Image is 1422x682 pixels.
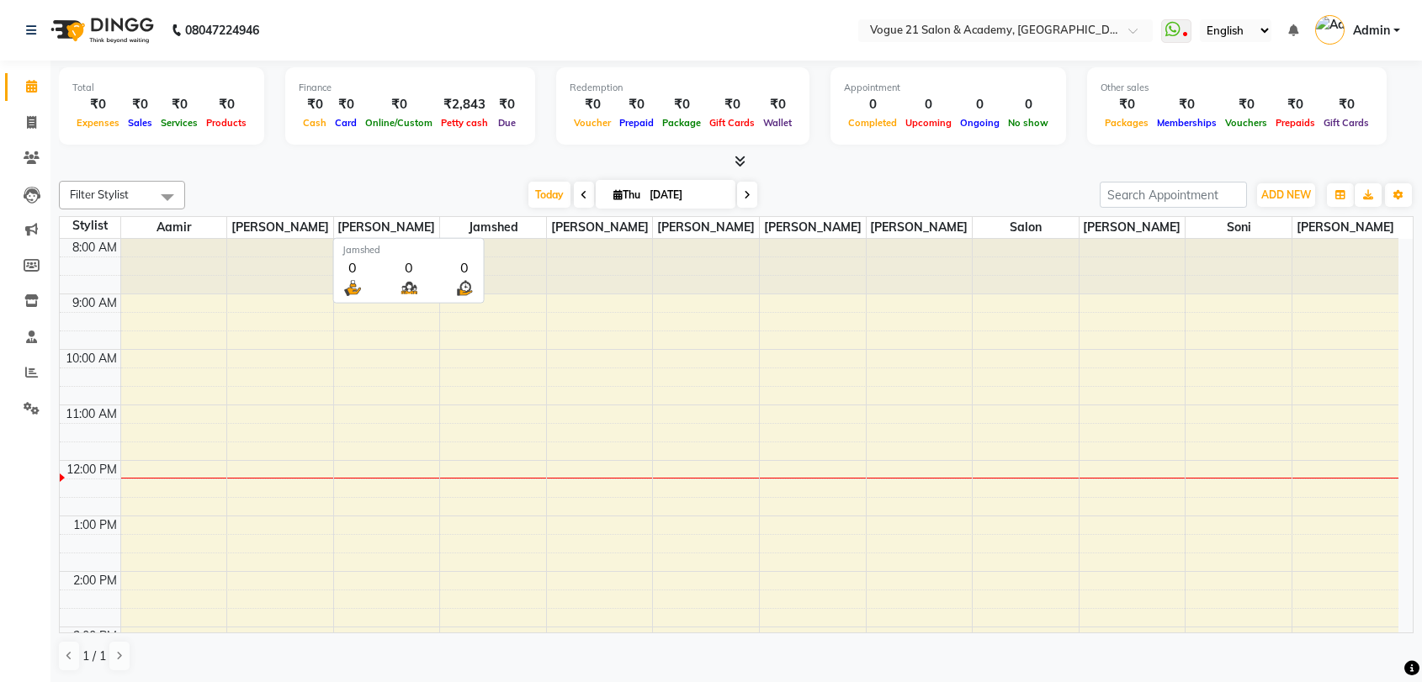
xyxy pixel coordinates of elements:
[202,117,251,129] span: Products
[901,95,956,114] div: 0
[69,239,120,256] div: 8:00 AM
[454,256,475,277] div: 0
[760,217,866,238] span: [PERSON_NAME]
[299,117,331,129] span: Cash
[645,182,729,208] input: 2025-09-04
[1186,217,1292,238] span: soni
[70,627,120,645] div: 3:00 PM
[1101,95,1153,114] div: ₹0
[398,256,419,277] div: 0
[844,95,901,114] div: 0
[1292,217,1398,238] span: [PERSON_NAME]
[361,95,437,114] div: ₹0
[1353,22,1390,40] span: Admin
[759,95,796,114] div: ₹0
[1080,217,1186,238] span: [PERSON_NAME]
[615,117,658,129] span: Prepaid
[63,461,120,478] div: 12:00 PM
[60,217,120,235] div: Stylist
[72,81,251,95] div: Total
[157,95,202,114] div: ₹0
[1101,117,1153,129] span: Packages
[1100,182,1247,208] input: Search Appointment
[124,95,157,114] div: ₹0
[1319,95,1373,114] div: ₹0
[1261,188,1311,201] span: ADD NEW
[492,95,522,114] div: ₹0
[494,117,520,129] span: Due
[653,217,759,238] span: [PERSON_NAME]
[124,117,157,129] span: Sales
[658,95,705,114] div: ₹0
[658,117,705,129] span: Package
[72,117,124,129] span: Expenses
[1221,117,1271,129] span: Vouchers
[454,277,475,298] img: wait_time.png
[72,95,124,114] div: ₹0
[570,81,796,95] div: Redemption
[299,81,522,95] div: Finance
[342,277,363,298] img: serve.png
[437,95,492,114] div: ₹2,843
[121,217,227,238] span: aamir
[342,256,363,277] div: 0
[70,516,120,534] div: 1:00 PM
[1004,117,1053,129] span: No show
[1315,15,1345,45] img: Admin
[361,117,437,129] span: Online/Custom
[1271,95,1319,114] div: ₹0
[342,243,475,257] div: Jamshed
[1153,117,1221,129] span: Memberships
[1101,81,1373,95] div: Other sales
[973,217,1079,238] span: salon
[956,117,1004,129] span: Ongoing
[202,95,251,114] div: ₹0
[299,95,331,114] div: ₹0
[1271,117,1319,129] span: Prepaids
[440,217,546,238] span: Jamshed
[956,95,1004,114] div: 0
[82,648,106,665] span: 1 / 1
[1221,95,1271,114] div: ₹0
[1257,183,1315,207] button: ADD NEW
[185,7,259,54] b: 08047224946
[528,182,570,208] span: Today
[609,188,645,201] span: Thu
[844,81,1053,95] div: Appointment
[331,95,361,114] div: ₹0
[70,188,129,201] span: Filter Stylist
[615,95,658,114] div: ₹0
[43,7,158,54] img: logo
[227,217,333,238] span: [PERSON_NAME]
[398,277,419,298] img: queue.png
[62,350,120,367] div: 10:00 AM
[1153,95,1221,114] div: ₹0
[570,117,615,129] span: Voucher
[844,117,901,129] span: Completed
[759,117,796,129] span: Wallet
[69,294,120,312] div: 9:00 AM
[70,572,120,589] div: 2:00 PM
[157,117,202,129] span: Services
[331,117,361,129] span: Card
[901,117,956,129] span: Upcoming
[705,95,759,114] div: ₹0
[1004,95,1053,114] div: 0
[705,117,759,129] span: Gift Cards
[1319,117,1373,129] span: Gift Cards
[867,217,973,238] span: [PERSON_NAME]
[334,217,440,238] span: [PERSON_NAME]
[62,405,120,423] div: 11:00 AM
[437,117,492,129] span: Petty cash
[570,95,615,114] div: ₹0
[547,217,653,238] span: [PERSON_NAME]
